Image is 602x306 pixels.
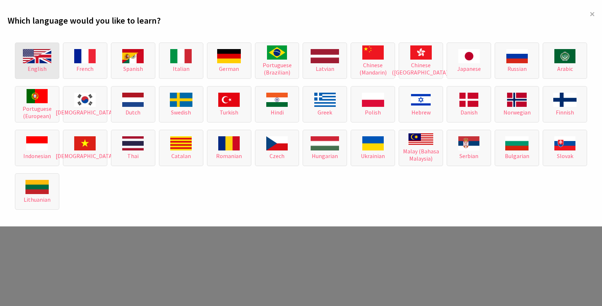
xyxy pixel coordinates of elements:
[303,130,347,166] button: Hungarian
[458,49,480,63] img: Japanese
[362,136,384,150] img: Ukrainian
[557,65,573,72] span: Arabic
[259,61,295,76] span: Portuguese (Brazilian)
[543,130,587,166] button: Slovak
[590,7,595,20] span: ×
[554,49,576,63] img: Arabic
[399,86,443,122] button: Hebrew
[410,45,432,60] img: Chinese (Mandarin)
[543,43,587,79] button: Arabic
[318,109,332,116] span: Greek
[303,43,347,79] button: Latvian
[122,49,144,63] img: Spanish
[159,86,203,122] button: Swedish
[28,65,47,72] span: English
[111,130,155,166] button: Thai
[543,86,587,122] button: Finnish
[63,130,107,166] button: [DEMOGRAPHIC_DATA]
[220,109,238,116] span: Turkish
[216,152,242,160] span: Romanian
[505,136,529,150] img: Bulgarian
[25,180,49,194] img: Lithuanian
[399,43,443,79] button: Chinese ([GEOGRAPHIC_DATA])
[362,45,384,60] img: Chinese (Mandarin)
[553,93,576,107] img: Finnish
[63,43,107,79] button: French
[170,49,192,63] img: Italian
[311,136,339,150] img: Hungarian
[19,105,55,120] span: Portuguese (European)
[459,93,478,107] img: Danish
[15,173,59,210] button: Lithuanian
[8,15,594,26] h2: Which language would you like to learn?
[63,86,107,122] button: [DEMOGRAPHIC_DATA]
[127,152,139,160] span: Thai
[461,109,478,116] span: Danish
[171,109,191,116] span: Swedish
[266,93,288,107] img: Hindi
[255,130,299,166] button: Czech
[218,136,240,150] img: Romanian
[26,136,48,150] img: Indonesian
[447,130,491,166] button: Serbian
[111,86,155,122] button: Dutch
[556,109,574,116] span: Finnish
[207,86,251,122] button: Turkish
[74,93,96,107] img: Korean
[362,93,384,107] img: Polish
[365,109,381,116] span: Polish
[495,130,539,166] button: Bulgarian
[255,43,299,79] button: Portuguese (Brazilian)
[457,65,481,72] span: Japanese
[159,43,203,79] button: Italian
[122,93,144,107] img: Dutch
[23,152,51,160] span: Indonesian
[111,43,155,79] button: Spanish
[24,196,51,203] span: Lithuanian
[506,49,528,63] img: Russian
[361,152,385,160] span: Ukrainian
[207,130,251,166] button: Romanian
[218,93,240,107] img: Turkish
[392,61,450,76] span: Chinese ([GEOGRAPHIC_DATA])
[207,43,251,79] button: German
[123,65,143,72] span: Spanish
[554,136,576,150] img: Slovak
[125,109,140,116] span: Dutch
[170,136,192,150] img: Catalan
[267,45,287,60] img: Portuguese (Brazilian)
[447,86,491,122] button: Danish
[411,109,431,116] span: Hebrew
[557,152,573,160] span: Slovak
[217,49,241,63] img: German
[270,152,284,160] span: Czech
[171,152,191,160] span: Catalan
[458,136,480,150] img: Serbian
[74,136,96,150] img: Vietnamese
[447,43,491,79] button: Japanese
[351,130,395,166] button: Ukrainian
[15,43,59,79] button: English
[173,65,190,72] span: Italian
[495,86,539,122] button: Norwegian
[271,109,284,116] span: Hindi
[314,93,336,107] img: Greek
[351,86,395,122] button: Polish
[503,109,531,116] span: Norwegian
[56,109,114,116] span: [DEMOGRAPHIC_DATA]
[15,130,59,166] button: Indonesian
[255,86,299,122] button: Hindi
[56,152,114,160] span: [DEMOGRAPHIC_DATA]
[311,49,339,63] img: Latvian
[76,65,93,72] span: French
[399,130,443,166] button: Malay (Bahasa Malaysia)
[507,65,527,72] span: Russian
[27,89,48,103] img: Portuguese (European)
[159,130,203,166] button: Catalan
[303,86,347,122] button: Greek
[23,49,51,63] img: English
[15,86,59,122] button: Portuguese (European)
[316,65,334,72] span: Latvian
[495,43,539,79] button: Russian
[355,61,391,76] span: Chinese (Mandarin)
